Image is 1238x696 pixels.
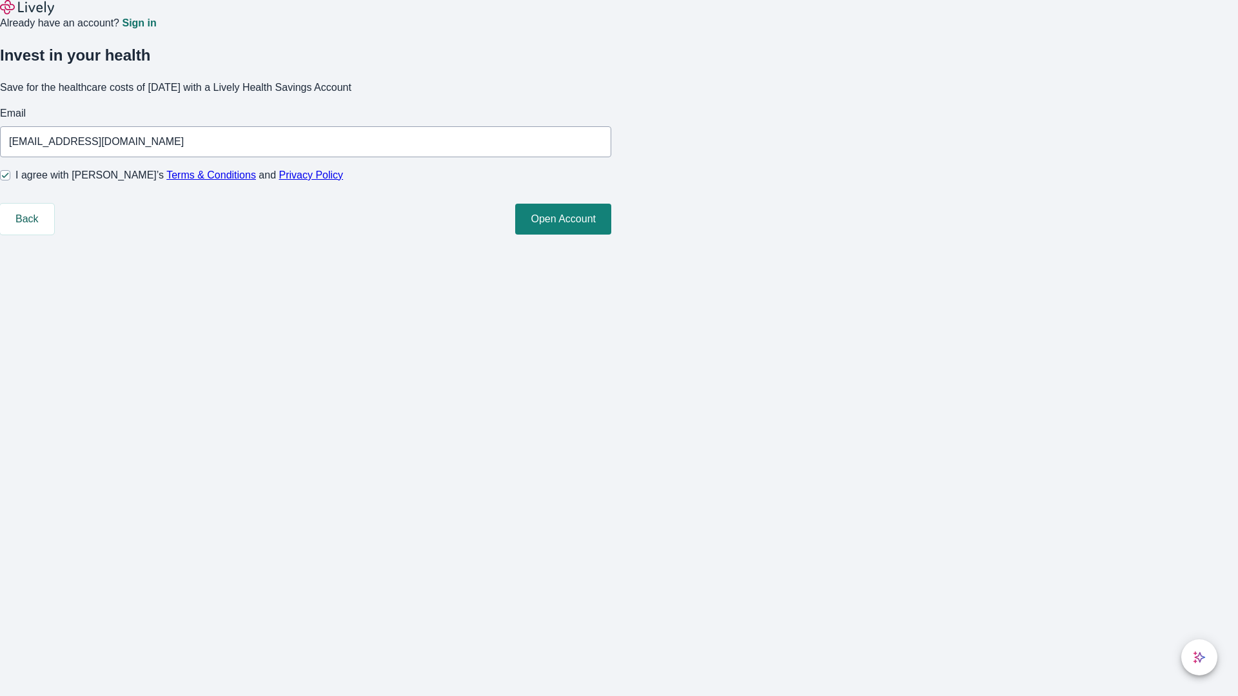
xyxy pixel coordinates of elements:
a: Sign in [122,18,156,28]
span: I agree with [PERSON_NAME]’s and [15,168,343,183]
a: Privacy Policy [279,169,344,180]
a: Terms & Conditions [166,169,256,180]
button: chat [1181,639,1217,675]
button: Open Account [515,204,611,235]
svg: Lively AI Assistant [1193,651,1206,664]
